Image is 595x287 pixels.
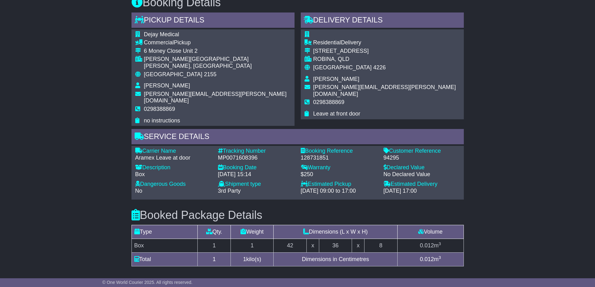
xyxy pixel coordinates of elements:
[313,39,460,46] div: Delivery
[307,239,319,253] td: x
[231,225,274,239] td: Weight
[135,148,212,155] div: Carrier Name
[135,188,142,194] span: No
[313,111,360,117] span: Leave at front door
[274,253,397,266] td: Dimensions in Centimetres
[420,242,434,249] span: 0.012
[231,239,274,253] td: 1
[198,225,231,239] td: Qty.
[135,155,212,161] div: Aramex Leave at door
[144,31,179,37] span: Dejay Medical
[301,164,377,171] div: Warranty
[144,56,291,69] div: [PERSON_NAME][GEOGRAPHIC_DATA][PERSON_NAME], [GEOGRAPHIC_DATA]
[274,239,307,253] td: 42
[313,39,341,46] span: Residential
[384,171,460,178] div: No Declared Value
[313,48,460,55] div: [STREET_ADDRESS]
[301,148,377,155] div: Booking Reference
[301,188,377,195] div: [DATE] 09:00 to 17:00
[198,239,231,253] td: 1
[384,188,460,195] div: [DATE] 17:00
[352,239,364,253] td: x
[301,181,377,188] div: Estimated Pickup
[131,253,198,266] td: Total
[144,91,287,104] span: [PERSON_NAME][EMAIL_ADDRESS][PERSON_NAME][DOMAIN_NAME]
[313,56,460,63] div: ROBINA, QLD
[218,188,241,194] span: 3rd Party
[397,225,464,239] td: Volume
[439,241,441,246] sup: 3
[439,255,441,260] sup: 3
[144,71,202,77] span: [GEOGRAPHIC_DATA]
[313,99,345,105] span: 0298388869
[144,48,291,55] div: 6 Money Close Unit 2
[373,64,386,71] span: 4226
[313,84,456,97] span: [PERSON_NAME][EMAIL_ADDRESS][PERSON_NAME][DOMAIN_NAME]
[231,253,274,266] td: kilo(s)
[135,164,212,171] div: Description
[364,239,397,253] td: 8
[144,117,180,124] span: no instructions
[144,39,174,46] span: Commercial
[198,253,231,266] td: 1
[384,164,460,171] div: Declared Value
[301,12,464,29] div: Delivery Details
[420,256,434,262] span: 0.012
[313,76,359,82] span: [PERSON_NAME]
[384,148,460,155] div: Customer Reference
[301,171,377,178] div: $250
[131,239,198,253] td: Box
[218,171,295,178] div: [DATE] 15:14
[243,256,246,262] span: 1
[313,64,372,71] span: [GEOGRAPHIC_DATA]
[397,239,464,253] td: m
[274,225,397,239] td: Dimensions (L x W x H)
[319,239,352,253] td: 36
[102,280,193,285] span: © One World Courier 2025. All rights reserved.
[135,171,212,178] div: Box
[384,181,460,188] div: Estimated Delivery
[384,155,460,161] div: 94295
[397,253,464,266] td: m
[218,148,295,155] div: Tracking Number
[204,71,216,77] span: 2155
[218,181,295,188] div: Shipment type
[135,181,212,188] div: Dangerous Goods
[131,225,198,239] td: Type
[131,12,295,29] div: Pickup Details
[301,155,377,161] div: 128731851
[131,129,464,146] div: Service Details
[218,155,295,161] div: MP0071608396
[144,106,175,112] span: 0298388869
[144,39,291,46] div: Pickup
[218,164,295,171] div: Booking Date
[144,82,190,89] span: [PERSON_NAME]
[131,209,464,221] h3: Booked Package Details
